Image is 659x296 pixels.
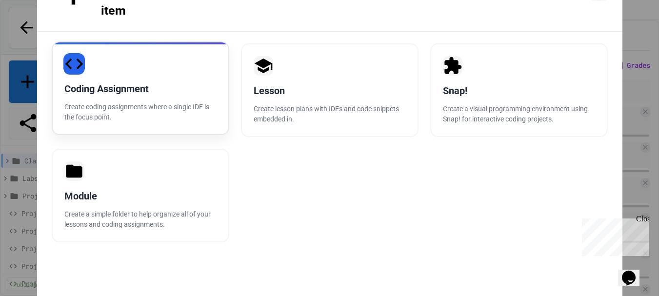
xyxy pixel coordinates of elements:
p: Create a simple folder to help organize all of your lessons and coding assignments. [64,209,217,230]
div: Coding Assignment [64,81,217,96]
div: Chat with us now!Close [4,4,67,62]
p: Create coding assignments where a single IDE is the focus point. [64,102,217,122]
iframe: chat widget [578,215,649,256]
iframe: chat widget [618,257,649,286]
div: Module [64,189,217,203]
